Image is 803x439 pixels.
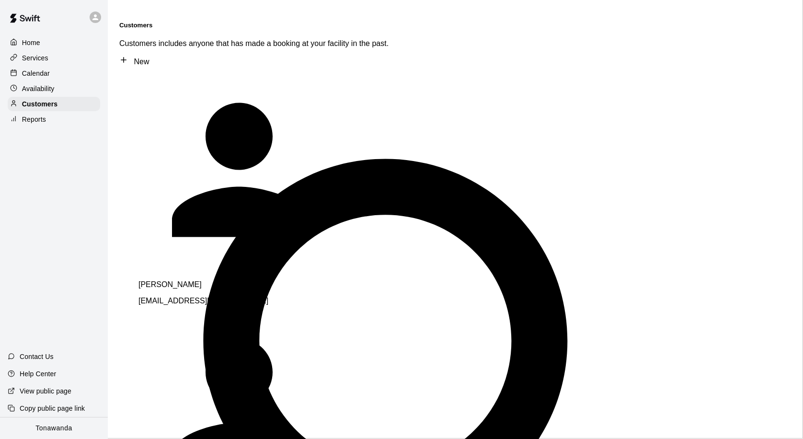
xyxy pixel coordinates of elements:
[22,84,55,93] p: Availability
[8,97,100,111] a: Customers
[8,81,100,96] a: Availability
[119,39,792,48] p: Customers includes anyone that has made a booking at your facility in the past.
[8,35,100,50] a: Home
[119,22,792,29] h5: Customers
[119,58,149,66] a: New
[22,99,57,109] p: Customers
[138,69,407,273] div: Chris Kowalski
[8,112,100,127] a: Reports
[22,38,40,47] p: Home
[8,51,100,65] a: Services
[22,115,46,124] p: Reports
[20,352,54,361] p: Contact Us
[20,404,85,413] p: Copy public page link
[138,297,268,305] span: [EMAIL_ADDRESS][DOMAIN_NAME]
[138,280,202,289] p: [PERSON_NAME]
[35,423,72,433] p: Tonawanda
[20,369,56,379] p: Help Center
[8,66,100,81] a: Calendar
[20,386,71,396] p: View public page
[22,53,48,63] p: Services
[22,69,50,78] p: Calendar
